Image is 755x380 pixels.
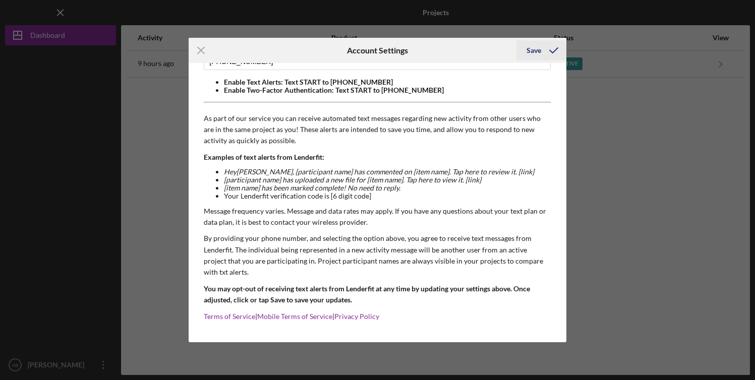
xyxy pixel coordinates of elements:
[204,312,255,321] a: Terms of Service
[334,312,379,321] a: Privacy Policy
[224,86,551,94] li: Enable Two-Factor Authentication: Text START to [PHONE_NUMBER]
[204,152,551,163] p: Examples of text alerts from Lenderfit:
[204,113,551,147] p: As part of our service you can receive automated text messages regarding new activity from other ...
[347,46,408,55] h6: Account Settings
[204,311,551,322] p: | |
[224,78,551,86] li: Enable Text Alerts: Text START to [PHONE_NUMBER]
[204,206,551,228] p: Message frequency varies. Message and data rates may apply. If you have any questions about your ...
[204,233,551,278] p: By providing your phone number, and selecting the option above, you agree to receive text message...
[224,184,551,192] li: [item name] has been marked complete! No need to reply.
[516,40,566,60] button: Save
[224,176,551,184] li: [participant name] has uploaded a new file for [item name]. Tap here to view it. [link]
[224,168,551,176] li: Hey [PERSON_NAME] , [participant name] has commented on [item name]. Tap here to review it. [link]
[257,312,332,321] a: Mobile Terms of Service
[527,40,541,60] div: Save
[204,283,551,306] p: You may opt-out of receiving text alerts from Lenderfit at any time by updating your settings abo...
[224,192,551,200] li: Your Lenderfit verification code is [6 digit code]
